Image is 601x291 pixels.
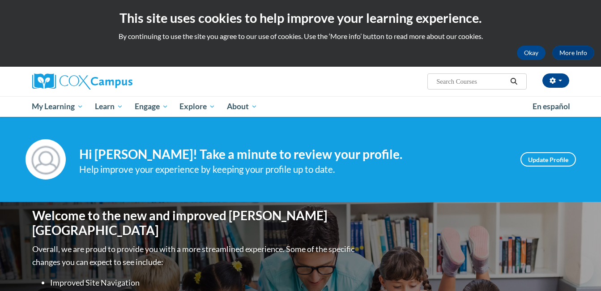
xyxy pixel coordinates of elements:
[32,73,132,90] img: Cox Campus
[50,276,357,289] li: Improved Site Navigation
[7,9,594,27] h2: This site uses cookies to help improve your learning experience.
[533,102,570,111] span: En español
[542,73,569,88] button: Account Settings
[552,46,594,60] a: More Info
[520,152,576,167] a: Update Profile
[565,255,594,284] iframe: Button to launch messaging window
[221,96,263,117] a: About
[129,96,174,117] a: Engage
[26,96,90,117] a: My Learning
[32,208,357,238] h1: Welcome to the new and improved [PERSON_NAME][GEOGRAPHIC_DATA]
[32,101,83,112] span: My Learning
[79,162,507,177] div: Help improve your experience by keeping your profile up to date.
[19,96,583,117] div: Main menu
[26,139,66,180] img: Profile Image
[507,76,520,87] button: Search
[517,46,546,60] button: Okay
[174,96,221,117] a: Explore
[527,97,576,116] a: En español
[7,31,594,41] p: By continuing to use the site you agree to our use of cookies. Use the ‘More info’ button to read...
[435,76,507,87] input: Search Courses
[95,101,123,112] span: Learn
[32,243,357,269] p: Overall, we are proud to provide you with a more streamlined experience. Some of the specific cha...
[227,101,257,112] span: About
[89,96,129,117] a: Learn
[79,147,507,162] h4: Hi [PERSON_NAME]! Take a minute to review your profile.
[32,73,202,90] a: Cox Campus
[135,101,168,112] span: Engage
[179,101,215,112] span: Explore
